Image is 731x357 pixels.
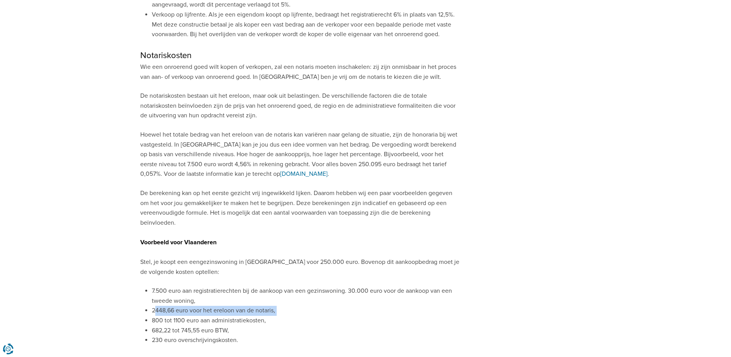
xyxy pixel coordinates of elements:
[152,326,460,336] li: 682,22 tot 745,55 euro BTW,
[140,62,460,82] p: Wie een onroerend goed wilt kopen of verkopen, zal een notaris moeten inschakelen: zij zijn onmis...
[152,286,460,306] li: 7.500 euro aan registratierechten bij de aankoop van een gezinswoning. 30.000 euro voor de aankoo...
[140,239,217,246] strong: Voorbeeld voor Vlaanderen
[140,257,460,277] p: Stel, je koopt een eengezinswoning in [GEOGRAPHIC_DATA] voor 250.000 euro. Bovenop dit aankoopbed...
[152,10,460,40] li: Verkoop op lijfrente. Als je een eigendom koopt op lijfrente, bedraagt het registratierecht 6% in...
[152,306,460,316] li: 2448,66 euro voor het ereloon van de notaris,
[280,170,328,178] a: [DOMAIN_NAME]
[140,91,460,121] p: De notariskosten bestaan uit het ereloon, maar ook uit belastingen. De verschillende factoren die...
[140,189,460,228] p: De berekening kan op het eerste gezicht vrij ingewikkeld lijken. Daarom hebben wij een paar voorb...
[152,316,460,326] li: 800 tot 1100 euro aan administratiekosten,
[140,130,460,179] p: Hoewel het totale bedrag van het ereloon van de notaris kan variëren naar gelang de situatie, zij...
[152,335,460,345] li: 230 euro overschrijvingskosten.
[140,49,460,62] h2: Notariskosten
